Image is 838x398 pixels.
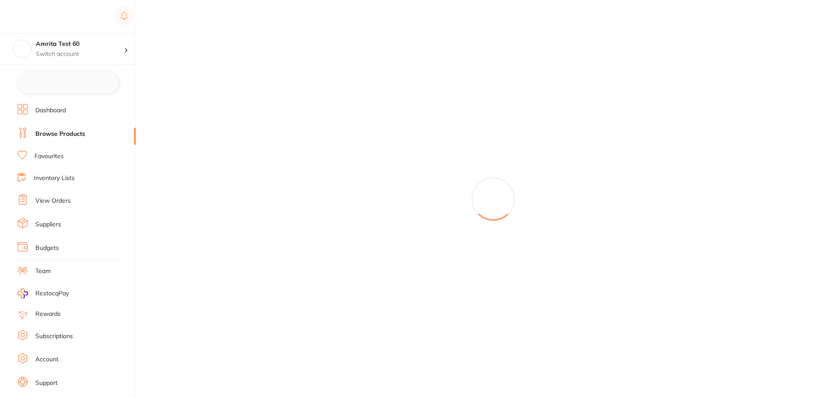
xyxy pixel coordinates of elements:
img: Amrita Test 60 [14,40,31,58]
a: Dashboard [35,106,66,115]
span: RestocqPay [35,289,69,298]
img: RestocqPay [17,288,28,298]
a: Rewards [35,310,61,318]
a: RestocqPay [17,288,69,298]
a: Budgets [35,244,59,253]
img: Restocq Logo [17,11,73,22]
a: Support [35,379,58,388]
a: Favourites [34,152,64,161]
a: Inventory Lists [34,174,75,183]
a: Suppliers [35,220,61,229]
a: Account [35,355,58,364]
a: View Orders [35,197,71,205]
a: Subscriptions [35,332,73,341]
a: Restocq Logo [17,7,73,27]
h4: Amrita Test 60 [36,40,124,48]
a: Browse Products [35,130,85,138]
a: Team [35,267,51,276]
p: Switch account [36,50,124,59]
